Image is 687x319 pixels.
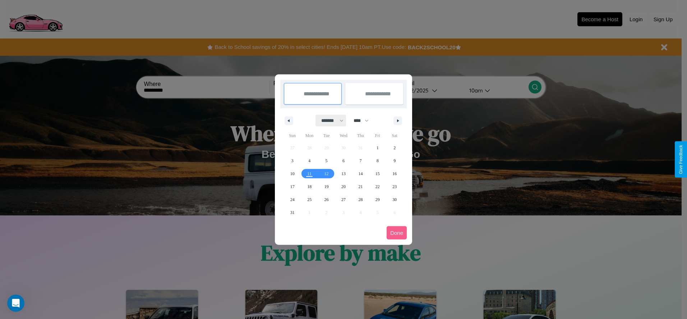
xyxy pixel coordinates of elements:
[393,154,396,167] span: 9
[308,154,310,167] span: 4
[284,180,301,193] button: 17
[335,180,352,193] button: 20
[307,167,312,180] span: 11
[307,180,312,193] span: 18
[324,167,329,180] span: 12
[377,141,379,154] span: 1
[369,193,386,206] button: 29
[318,154,335,167] button: 5
[375,167,380,180] span: 15
[386,130,403,141] span: Sat
[341,180,346,193] span: 20
[352,154,369,167] button: 7
[335,193,352,206] button: 27
[291,154,294,167] span: 3
[352,130,369,141] span: Thu
[318,167,335,180] button: 12
[284,154,301,167] button: 3
[324,180,329,193] span: 19
[284,193,301,206] button: 24
[318,180,335,193] button: 19
[342,154,345,167] span: 6
[290,206,295,219] span: 31
[290,167,295,180] span: 10
[341,167,346,180] span: 13
[392,193,397,206] span: 30
[678,145,683,174] div: Give Feedback
[369,180,386,193] button: 22
[392,167,397,180] span: 16
[358,180,363,193] span: 21
[387,226,407,240] button: Done
[335,167,352,180] button: 13
[352,167,369,180] button: 14
[386,193,403,206] button: 30
[369,154,386,167] button: 8
[301,130,318,141] span: Mon
[375,193,380,206] span: 29
[307,193,312,206] span: 25
[386,154,403,167] button: 9
[335,130,352,141] span: Wed
[7,295,24,312] iframe: Intercom live chat
[326,154,328,167] span: 5
[358,193,363,206] span: 28
[393,141,396,154] span: 2
[369,130,386,141] span: Fri
[318,193,335,206] button: 26
[352,180,369,193] button: 21
[358,167,363,180] span: 14
[290,193,295,206] span: 24
[301,167,318,180] button: 11
[301,154,318,167] button: 4
[375,180,380,193] span: 22
[284,130,301,141] span: Sun
[341,193,346,206] span: 27
[301,193,318,206] button: 25
[369,167,386,180] button: 15
[386,167,403,180] button: 16
[318,130,335,141] span: Tue
[369,141,386,154] button: 1
[284,206,301,219] button: 31
[392,180,397,193] span: 23
[352,193,369,206] button: 28
[359,154,361,167] span: 7
[284,167,301,180] button: 10
[335,154,352,167] button: 6
[324,193,329,206] span: 26
[386,141,403,154] button: 2
[386,180,403,193] button: 23
[301,180,318,193] button: 18
[290,180,295,193] span: 17
[377,154,379,167] span: 8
